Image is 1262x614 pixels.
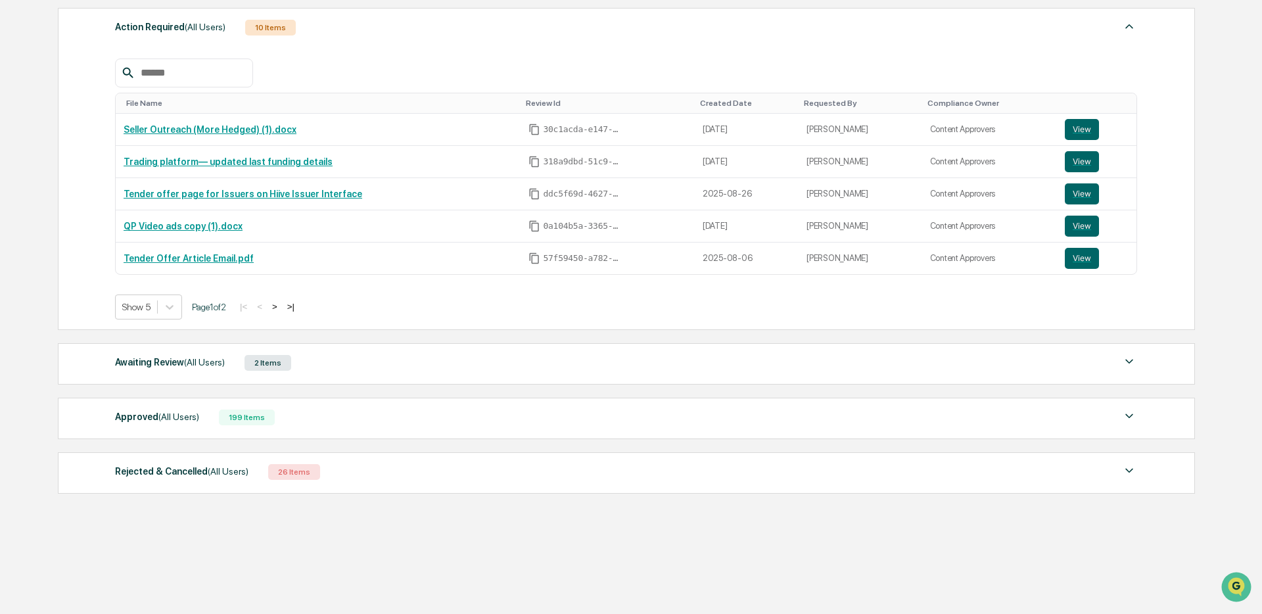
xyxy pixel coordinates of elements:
div: 2 Items [245,355,291,371]
td: Content Approvers [922,210,1057,243]
a: View [1065,183,1129,204]
a: View [1065,216,1129,237]
span: 318a9dbd-51c9-473e-9dd0-57efbaa2a655 [543,156,622,167]
div: Toggle SortBy [1067,99,1131,108]
span: Copy Id [528,220,540,232]
div: 26 Items [268,464,320,480]
button: < [253,301,266,312]
div: Toggle SortBy [927,99,1052,108]
td: Content Approvers [922,243,1057,274]
td: Content Approvers [922,178,1057,210]
a: Trading platform— updated last funding details [124,156,333,167]
span: (All Users) [184,357,225,367]
span: Page 1 of 2 [192,302,226,312]
a: Tender offer page for Issuers on Hiive Issuer Interface [124,189,362,199]
td: [PERSON_NAME] [799,243,922,274]
a: QP Video ads copy (1).docx [124,221,243,231]
div: We're available if you need us! [45,114,166,124]
span: ddc5f69d-4627-4722-aeaa-ccc955e7ddc8 [543,189,622,199]
a: View [1065,151,1129,172]
td: [DATE] [695,210,799,243]
span: Copy Id [528,252,540,264]
div: Toggle SortBy [804,99,916,108]
button: View [1065,216,1099,237]
span: Copy Id [528,156,540,168]
div: 🖐️ [13,167,24,177]
td: Content Approvers [922,146,1057,178]
div: 🔎 [13,192,24,202]
img: caret [1121,18,1137,34]
td: [DATE] [695,146,799,178]
td: [PERSON_NAME] [799,210,922,243]
td: [PERSON_NAME] [799,146,922,178]
button: View [1065,151,1099,172]
span: (All Users) [208,466,248,477]
div: Awaiting Review [115,354,225,371]
img: caret [1121,354,1137,369]
span: Pylon [131,223,159,233]
td: [PERSON_NAME] [799,114,922,146]
span: 30c1acda-e147-43ff-aa23-f3c7b4154677 [543,124,622,135]
span: Copy Id [528,188,540,200]
img: caret [1121,463,1137,479]
div: Approved [115,408,199,425]
div: Toggle SortBy [126,99,515,108]
span: Copy Id [528,124,540,135]
td: Content Approvers [922,114,1057,146]
button: Start new chat [223,105,239,120]
button: > [268,301,281,312]
div: 10 Items [245,20,296,35]
div: 🗄️ [95,167,106,177]
a: Powered byPylon [93,222,159,233]
iframe: Open customer support [1220,571,1255,606]
div: Start new chat [45,101,216,114]
div: 199 Items [219,410,275,425]
span: Attestations [108,166,163,179]
td: 2025-08-06 [695,243,799,274]
span: Data Lookup [26,191,83,204]
span: (All Users) [158,412,199,422]
img: caret [1121,408,1137,424]
a: Seller Outreach (More Hedged) (1).docx [124,124,296,135]
a: View [1065,248,1129,269]
button: |< [236,301,251,312]
span: (All Users) [185,22,225,32]
a: 🗄️Attestations [90,160,168,184]
td: 2025-08-26 [695,178,799,210]
a: 🖐️Preclearance [8,160,90,184]
div: Rejected & Cancelled [115,463,248,480]
p: How can we help? [13,28,239,49]
div: Action Required [115,18,225,35]
button: View [1065,119,1099,140]
button: >| [283,301,298,312]
img: 1746055101610-c473b297-6a78-478c-a979-82029cc54cd1 [13,101,37,124]
td: [DATE] [695,114,799,146]
span: 0a104b5a-3365-4e16-98ad-43a4f330f6db [543,221,622,231]
div: Toggle SortBy [700,99,793,108]
a: 🔎Data Lookup [8,185,88,209]
div: Toggle SortBy [526,99,689,108]
span: Preclearance [26,166,85,179]
button: View [1065,183,1099,204]
td: [PERSON_NAME] [799,178,922,210]
a: View [1065,119,1129,140]
button: View [1065,248,1099,269]
a: Tender Offer Article Email.pdf [124,253,254,264]
span: 57f59450-a782-4865-ac16-a45fae92c464 [543,253,622,264]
